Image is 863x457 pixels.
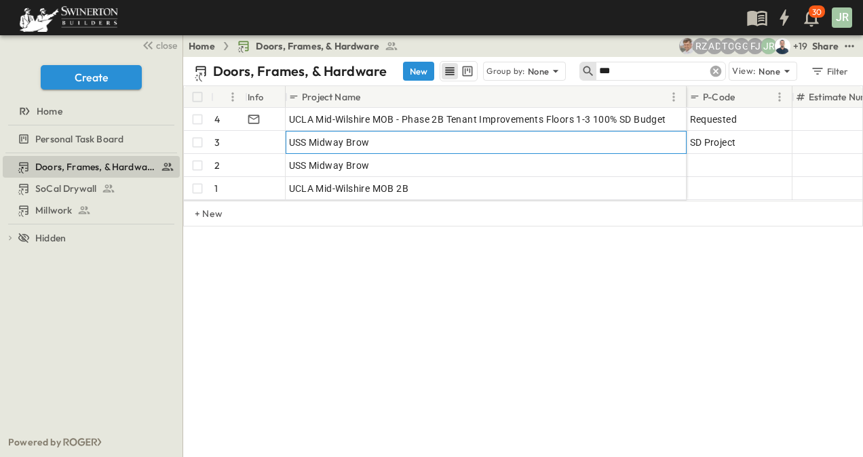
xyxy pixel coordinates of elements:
[248,78,264,116] div: Info
[256,39,379,53] span: Doors, Frames, & Hardware
[486,64,525,78] p: Group by:
[237,39,398,53] a: Doors, Frames, & Hardware
[459,63,476,79] button: kanban view
[35,160,155,174] span: Doors, Frames, & Hardware
[35,132,123,146] span: Personal Task Board
[289,182,409,195] span: UCLA Mid-Wilshire MOB 2B
[761,38,777,54] div: Joshua Russell (joshua.russell@swinerton.com)
[690,136,736,149] span: SD Project
[289,113,666,126] span: UCLA Mid-Wilshire MOB - Phase 2B Tenant Improvements Floors 1-3 100% SD Budget
[35,182,96,195] span: SoCal Drywall
[189,39,215,53] a: Home
[225,89,241,105] button: Menu
[528,64,550,78] p: None
[35,231,66,245] span: Hidden
[793,39,807,53] p: + 19
[213,62,387,81] p: Doors, Frames, & Hardware
[37,104,62,118] span: Home
[832,7,852,28] div: JR
[3,201,177,220] a: Millwork
[195,207,203,220] p: + New
[666,89,682,105] button: Menu
[720,38,736,54] div: Travis Osterloh (travis.osterloh@swinerton.com)
[41,65,142,90] button: Create
[693,38,709,54] div: Robert Zeilinger (robert.zeilinger@swinerton.com)
[289,159,370,172] span: USS Midway Brow
[214,136,220,149] p: 3
[3,156,180,178] div: Doors, Frames, & Hardwaretest
[3,157,177,176] a: Doors, Frames, & Hardware
[747,38,763,54] div: Francisco J. Sanchez (frsanchez@swinerton.com)
[830,6,854,29] button: JR
[774,38,790,54] img: Brandon Norcutt (brandon.norcutt@swinerton.com)
[703,90,735,104] p: P-Code
[810,64,849,79] div: Filter
[3,102,177,121] a: Home
[214,159,220,172] p: 2
[245,86,286,108] div: Info
[706,38,723,54] div: Alyssa De Robertis (aderoberti@swinerton.com)
[216,90,231,104] button: Sort
[302,90,360,104] p: Project Name
[214,113,220,126] p: 4
[214,182,218,195] p: 1
[3,128,180,150] div: Personal Task Boardtest
[3,179,177,198] a: SoCal Drywall
[805,62,852,81] button: Filter
[759,64,780,78] p: None
[403,62,434,81] button: New
[732,64,756,79] p: View:
[3,178,180,199] div: SoCal Drywalltest
[771,89,788,105] button: Menu
[136,35,180,54] button: close
[812,7,822,18] p: 30
[189,39,406,53] nav: breadcrumbs
[690,113,737,126] span: Requested
[733,38,750,54] div: Gerrad Gerber (gerrad.gerber@swinerton.com)
[812,39,839,53] div: Share
[16,3,121,32] img: 6c363589ada0b36f064d841b69d3a419a338230e66bb0a533688fa5cc3e9e735.png
[3,199,180,221] div: Millworktest
[363,90,378,104] button: Sort
[737,90,752,104] button: Sort
[211,86,245,108] div: #
[679,38,695,54] img: Aaron Anderson (aaron.anderson@swinerton.com)
[440,61,478,81] div: table view
[35,203,72,217] span: Millwork
[841,38,858,54] button: test
[156,39,177,52] span: close
[442,63,458,79] button: row view
[3,130,177,148] a: Personal Task Board
[289,136,370,149] span: USS Midway Brow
